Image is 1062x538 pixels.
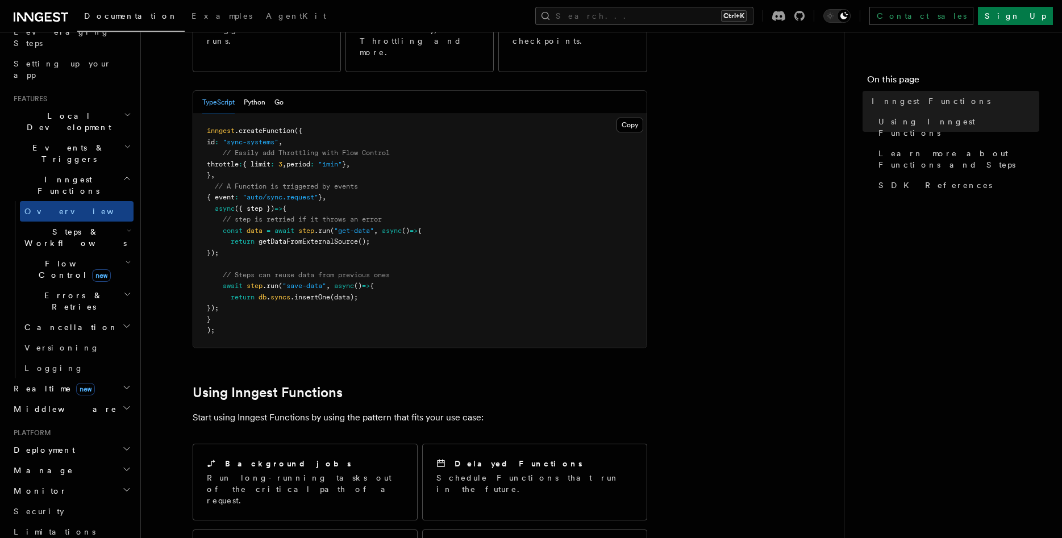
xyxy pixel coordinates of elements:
[872,95,990,107] span: Inngest Functions
[20,358,134,378] a: Logging
[878,180,992,191] span: SDK References
[9,444,75,456] span: Deployment
[20,290,123,312] span: Errors & Retries
[9,110,124,133] span: Local Development
[215,182,358,190] span: // A Function is triggered by events
[9,403,117,415] span: Middleware
[20,258,125,281] span: Flow Control
[823,9,851,23] button: Toggle dark mode
[20,226,127,249] span: Steps & Workflows
[867,91,1039,111] a: Inngest Functions
[286,160,310,168] span: period
[223,271,390,279] span: // Steps can reuse data from previous ones
[346,160,350,168] span: ,
[278,282,282,290] span: (
[9,169,134,201] button: Inngest Functions
[330,227,334,235] span: (
[9,137,134,169] button: Events & Triggers
[223,149,390,157] span: // Easily add Throttling with Flow Control
[207,193,235,201] span: { event
[14,527,95,536] span: Limitations
[410,227,418,235] span: =>
[9,201,134,378] div: Inngest Functions
[235,127,294,135] span: .createFunction
[282,205,286,212] span: {
[867,73,1039,91] h4: On this page
[9,428,51,437] span: Platform
[874,111,1039,143] a: Using Inngest Functions
[878,116,1039,139] span: Using Inngest Functions
[874,143,1039,175] a: Learn more about Functions and Steps
[207,326,215,334] span: );
[207,249,219,257] span: });
[24,207,141,216] span: Overview
[9,53,134,85] a: Setting up your app
[617,118,643,132] button: Copy
[9,106,134,137] button: Local Development
[215,205,235,212] span: async
[374,227,378,235] span: ,
[9,460,134,481] button: Manage
[278,160,282,168] span: 3
[422,444,647,520] a: Delayed FunctionsSchedule Functions that run in the future.
[263,282,278,290] span: .run
[191,11,252,20] span: Examples
[274,91,284,114] button: Go
[358,237,370,245] span: ();
[259,237,358,245] span: getDataFromExternalSource
[185,3,259,31] a: Examples
[202,91,235,114] button: TypeScript
[225,458,351,469] h2: Background jobs
[223,138,278,146] span: "sync-systems"
[231,293,255,301] span: return
[9,399,134,419] button: Middleware
[978,7,1053,25] a: Sign Up
[20,222,134,253] button: Steps & Workflows
[282,160,286,168] span: ,
[266,11,326,20] span: AgentKit
[310,160,314,168] span: :
[326,282,330,290] span: ,
[869,7,973,25] a: Contact sales
[9,378,134,399] button: Realtimenew
[9,501,134,522] a: Security
[207,472,403,506] p: Run long-running tasks out of the critical path of a request.
[14,59,111,80] span: Setting up your app
[193,385,343,401] a: Using Inngest Functions
[207,171,211,179] span: }
[9,22,134,53] a: Leveraging Steps
[342,160,346,168] span: }
[223,215,382,223] span: // step is retried if it throws an error
[362,282,370,290] span: =>
[20,317,134,337] button: Cancellation
[76,383,95,395] span: new
[878,148,1039,170] span: Learn more about Functions and Steps
[259,3,333,31] a: AgentKit
[235,205,274,212] span: ({ step })
[24,343,99,352] span: Versioning
[334,227,374,235] span: "get-data"
[270,160,274,168] span: :
[20,337,134,358] a: Versioning
[20,322,118,333] span: Cancellation
[207,315,211,323] span: }
[247,282,263,290] span: step
[20,285,134,317] button: Errors & Retries
[84,11,178,20] span: Documentation
[193,410,647,426] p: Start using Inngest Functions by using the pattern that fits your use case:
[77,3,185,32] a: Documentation
[721,10,747,22] kbd: Ctrl+K
[370,282,374,290] span: {
[9,481,134,501] button: Monitor
[244,91,265,114] button: Python
[231,237,255,245] span: return
[322,193,326,201] span: ,
[211,171,215,179] span: ,
[334,282,354,290] span: async
[294,127,302,135] span: ({
[282,282,326,290] span: "save-data"
[354,282,362,290] span: ()
[247,227,263,235] span: data
[223,282,243,290] span: await
[402,227,410,235] span: ()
